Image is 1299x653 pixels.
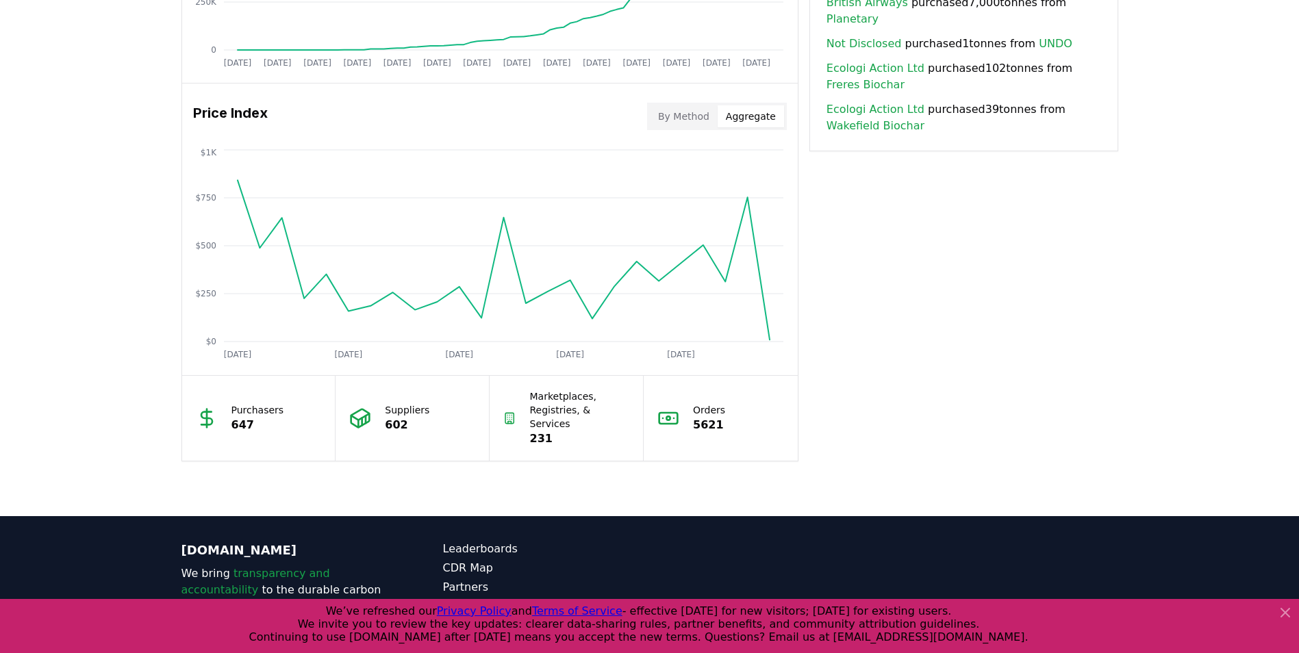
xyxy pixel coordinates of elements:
tspan: [DATE] [334,350,362,359]
tspan: $750 [195,193,216,203]
tspan: $250 [195,289,216,298]
tspan: [DATE] [662,58,690,68]
p: Orders [693,403,725,417]
a: Partners [443,579,650,596]
tspan: [DATE] [703,58,731,68]
tspan: [DATE] [503,58,531,68]
tspan: [DATE] [223,58,251,68]
p: We bring to the durable carbon removal market [181,565,388,615]
h3: Price Index [193,103,268,130]
a: About [443,598,650,615]
tspan: [DATE] [445,350,473,359]
tspan: 0 [211,45,216,55]
p: Purchasers [231,403,284,417]
tspan: [DATE] [742,58,770,68]
tspan: [DATE] [463,58,491,68]
tspan: [DATE] [667,350,695,359]
tspan: [DATE] [423,58,451,68]
p: 5621 [693,417,725,433]
tspan: [DATE] [223,350,251,359]
tspan: [DATE] [556,350,584,359]
span: purchased 102 tonnes from [827,60,1101,93]
button: By Method [650,105,718,127]
p: 602 [385,417,429,433]
tspan: $1K [200,148,216,157]
p: Suppliers [385,403,429,417]
tspan: [DATE] [542,58,570,68]
p: Marketplaces, Registries, & Services [530,389,630,431]
span: purchased 39 tonnes from [827,101,1101,134]
p: 231 [530,431,630,447]
button: Aggregate [718,105,784,127]
a: Wakefield Biochar [827,118,924,134]
tspan: $0 [205,337,216,346]
tspan: [DATE] [583,58,611,68]
a: UNDO [1039,36,1072,52]
span: purchased 1 tonnes from [827,36,1072,52]
p: 647 [231,417,284,433]
tspan: [DATE] [303,58,331,68]
span: transparency and accountability [181,567,330,596]
a: Planetary [827,11,879,27]
a: CDR Map [443,560,650,576]
a: Leaderboards [443,541,650,557]
tspan: $500 [195,241,216,251]
tspan: [DATE] [263,58,291,68]
a: Not Disclosed [827,36,902,52]
tspan: [DATE] [383,58,411,68]
a: Freres Biochar [827,77,905,93]
p: [DOMAIN_NAME] [181,541,388,560]
tspan: [DATE] [343,58,371,68]
tspan: [DATE] [622,58,651,68]
a: Ecologi Action Ltd [827,60,924,77]
a: Ecologi Action Ltd [827,101,924,118]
